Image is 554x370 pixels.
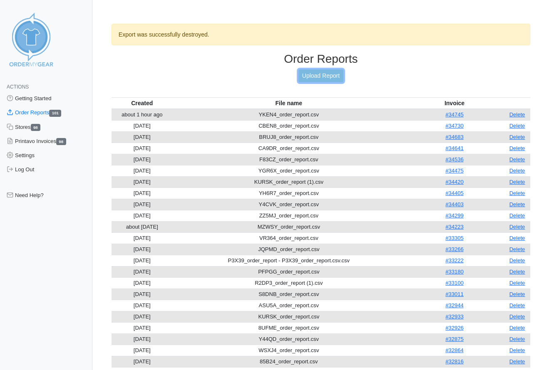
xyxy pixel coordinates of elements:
[509,179,525,185] a: Delete
[112,345,173,356] td: [DATE]
[509,302,525,308] a: Delete
[445,291,463,297] a: #33011
[173,109,405,121] td: YKEN4_order_report.csv
[509,190,525,196] a: Delete
[173,97,405,109] th: File name
[173,333,405,345] td: Y44QD_order_report.csv
[112,165,173,176] td: [DATE]
[173,277,405,289] td: R2DP3_order_report (1).csv
[173,143,405,154] td: CA9DR_order_report.csv
[509,269,525,275] a: Delete
[509,325,525,331] a: Delete
[445,123,463,129] a: #34730
[56,138,66,145] span: 98
[445,280,463,286] a: #33100
[445,302,463,308] a: #32944
[112,322,173,333] td: [DATE]
[112,143,173,154] td: [DATE]
[298,69,343,82] a: Upload Report
[112,221,173,232] td: about [DATE]
[509,347,525,353] a: Delete
[112,210,173,221] td: [DATE]
[445,358,463,365] a: #32816
[445,336,463,342] a: #32875
[445,212,463,219] a: #34299
[112,109,173,121] td: about 1 hour ago
[112,232,173,244] td: [DATE]
[112,52,530,66] h3: Order Reports
[509,212,525,219] a: Delete
[445,246,463,252] a: #33266
[445,168,463,174] a: #34475
[509,156,525,163] a: Delete
[445,145,463,151] a: #34641
[173,232,405,244] td: VR364_order_report.csv
[509,235,525,241] a: Delete
[445,156,463,163] a: #34536
[173,311,405,322] td: KURSK_order_report.csv
[112,255,173,266] td: [DATE]
[112,199,173,210] td: [DATE]
[509,257,525,264] a: Delete
[445,134,463,140] a: #34683
[112,97,173,109] th: Created
[509,123,525,129] a: Delete
[509,358,525,365] a: Delete
[173,154,405,165] td: F83CZ_order_report.csv
[173,244,405,255] td: JQPMD_order_report.csv
[173,300,405,311] td: ASU5A_order_report.csv
[445,235,463,241] a: #33305
[112,244,173,255] td: [DATE]
[405,97,504,109] th: Invoice
[509,201,525,207] a: Delete
[173,199,405,210] td: Y4CVK_order_report.csv
[509,224,525,230] a: Delete
[509,280,525,286] a: Delete
[112,266,173,277] td: [DATE]
[509,246,525,252] a: Delete
[509,313,525,320] a: Delete
[173,176,405,187] td: KURSK_order_report (1).csv
[173,131,405,143] td: BRUJ8_order_report.csv
[445,201,463,207] a: #34403
[31,124,41,131] span: 98
[112,300,173,311] td: [DATE]
[173,345,405,356] td: WSXJ4_order_report.csv
[173,187,405,199] td: YH6R7_order_report.csv
[445,325,463,331] a: #32926
[509,168,525,174] a: Delete
[173,289,405,300] td: S8DNB_order_report.csv
[509,336,525,342] a: Delete
[173,221,405,232] td: MZWSY_order_report.csv
[445,269,463,275] a: #33180
[112,131,173,143] td: [DATE]
[173,266,405,277] td: PFPGG_order_report.csv
[112,120,173,131] td: [DATE]
[445,257,463,264] a: #33222
[112,289,173,300] td: [DATE]
[173,165,405,176] td: YGR6X_order_report.csv
[445,111,463,118] a: #34745
[112,333,173,345] td: [DATE]
[173,120,405,131] td: CBEN8_order_report.csv
[112,311,173,322] td: [DATE]
[509,134,525,140] a: Delete
[445,190,463,196] a: #34405
[445,224,463,230] a: #34223
[509,111,525,118] a: Delete
[49,110,61,117] span: 101
[112,24,530,45] div: Export was successfully destroyed.
[112,277,173,289] td: [DATE]
[509,145,525,151] a: Delete
[445,313,463,320] a: #32933
[112,154,173,165] td: [DATE]
[173,356,405,367] td: 85B24_order_report.csv
[112,187,173,199] td: [DATE]
[445,179,463,185] a: #34420
[173,322,405,333] td: 8UFME_order_report.csv
[509,291,525,297] a: Delete
[173,255,405,266] td: P3X39_order_report - P3X39_order_report.csv.csv
[112,176,173,187] td: [DATE]
[173,210,405,221] td: ZZ5MJ_order_report.csv
[445,347,463,353] a: #32864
